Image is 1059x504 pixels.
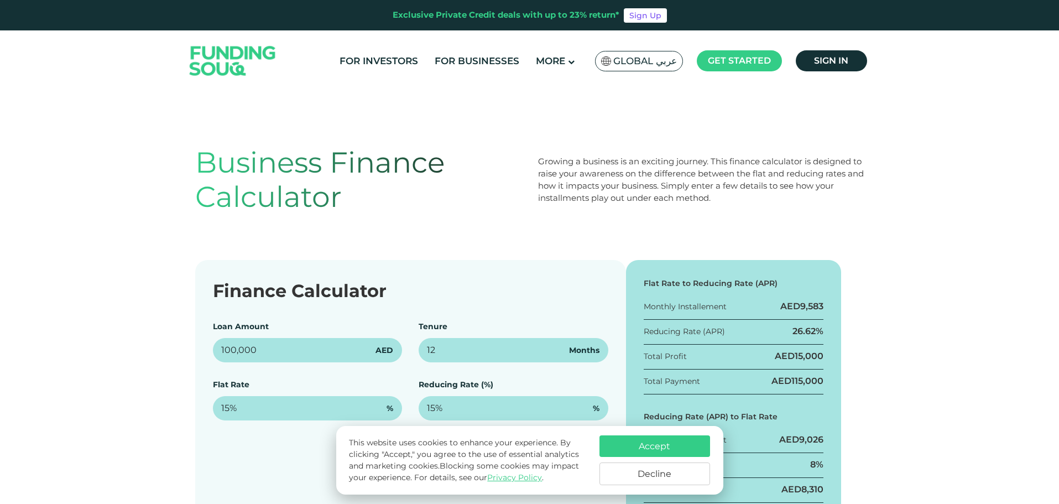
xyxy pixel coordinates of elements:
[349,437,588,484] p: This website uses cookies to enhance your experience. By clicking "Accept," you agree to the use ...
[644,351,687,362] div: Total Profit
[814,55,848,66] span: Sign in
[771,375,823,387] div: AED
[795,351,823,361] span: 15,000
[708,55,771,66] span: Get started
[536,55,565,66] span: More
[414,472,544,482] span: For details, see our .
[775,350,823,362] div: AED
[432,52,522,70] a: For Businesses
[213,380,249,389] label: Flat Rate
[613,55,677,67] span: Global عربي
[644,376,700,387] div: Total Payment
[599,463,710,485] button: Decline
[644,301,727,313] div: Monthly Installement
[337,52,421,70] a: For Investors
[599,435,710,457] button: Accept
[179,33,287,89] img: Logo
[810,459,823,471] div: 8%
[349,461,579,482] span: Blocking some cookies may impact your experience.
[419,321,447,331] label: Tenure
[393,9,619,22] div: Exclusive Private Credit deals with up to 23% return*
[792,325,823,337] div: 26.62%
[387,403,393,414] span: %
[781,484,823,496] div: AED
[419,380,493,389] label: Reducing Rate (%)
[601,56,611,66] img: SA Flag
[593,403,599,414] span: %
[800,301,823,311] span: 9,583
[796,50,867,71] a: Sign in
[487,472,542,482] a: Privacy Policy
[644,326,725,337] div: Reducing Rate (APR)
[801,484,823,495] span: 8,310
[195,146,521,215] h1: Business Finance Calculator
[213,321,269,331] label: Loan Amount
[779,434,823,446] div: AED
[624,8,667,23] a: Sign Up
[780,300,823,313] div: AED
[538,155,864,204] div: Growing a business is an exciting journey. This finance calculator is designed to raise your awar...
[799,434,823,445] span: 9,026
[644,411,824,423] div: Reducing Rate (APR) to Flat Rate
[644,278,824,289] div: Flat Rate to Reducing Rate (APR)
[791,376,823,386] span: 115,000
[569,345,599,356] span: Months
[375,345,393,356] span: AED
[213,278,608,304] div: Finance Calculator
